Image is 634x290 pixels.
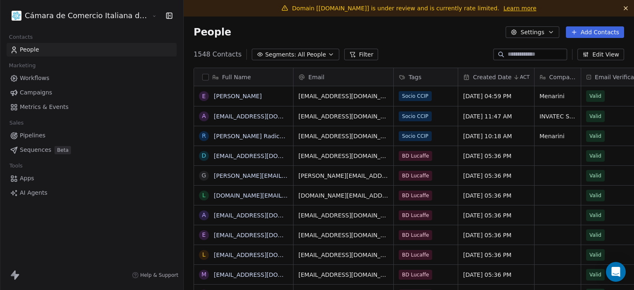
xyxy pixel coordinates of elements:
[202,151,206,160] div: d
[463,231,529,239] span: [DATE] 05:36 PM
[222,73,251,81] span: Full Name
[202,92,206,101] div: E
[549,73,576,81] span: Company
[140,272,178,278] span: Help & Support
[20,45,39,54] span: People
[214,271,315,278] a: [EMAIL_ADDRESS][DOMAIN_NAME]
[194,26,231,38] span: People
[298,172,388,180] span: [PERSON_NAME][EMAIL_ADDRESS][DOMAIN_NAME]
[589,231,601,239] span: Valid
[202,231,206,239] div: e
[463,251,529,259] span: [DATE] 05:36 PM
[399,151,432,161] span: BD Lucaffe
[20,74,50,83] span: Workflows
[7,43,177,57] a: People
[12,11,21,21] img: WhatsApp%20Image%202021-08-27%20at%2009.37.39.png
[7,129,177,142] a: Pipelines
[520,74,530,80] span: ACT
[298,132,388,140] span: [EMAIL_ADDRESS][DOMAIN_NAME]
[298,152,388,160] span: [EMAIL_ADDRESS][DOMAIN_NAME]
[6,160,26,172] span: Tools
[463,132,529,140] span: [DATE] 10:18 AM
[202,211,206,219] div: a
[394,68,458,86] div: Tags
[194,68,293,86] div: Full Name
[293,68,393,86] div: Email
[194,50,241,59] span: 1548 Contacts
[589,132,601,140] span: Valid
[344,49,379,60] button: Filter
[308,73,324,81] span: Email
[7,186,177,200] a: AI Agents
[589,112,601,120] span: Valid
[54,146,71,154] span: Beta
[399,250,432,260] span: BD Lucaffe
[20,189,47,197] span: AI Agents
[20,88,52,97] span: Campaigns
[214,232,315,238] a: [EMAIL_ADDRESS][DOMAIN_NAME]
[7,172,177,185] a: Apps
[535,68,581,86] div: Company
[539,112,576,120] span: INVATEC S.A.C.
[539,92,576,100] span: Menarini
[298,231,388,239] span: [EMAIL_ADDRESS][DOMAIN_NAME]
[399,230,432,240] span: BD Lucaffe
[214,153,315,159] a: [EMAIL_ADDRESS][DOMAIN_NAME]
[202,191,206,200] div: l
[132,272,178,278] a: Help & Support
[399,210,432,220] span: BD Lucaffe
[606,262,626,282] div: Open Intercom Messenger
[7,143,177,157] a: SequencesBeta
[20,103,69,111] span: Metrics & Events
[298,112,388,120] span: [EMAIL_ADDRESS][DOMAIN_NAME]
[7,86,177,99] a: Campaigns
[20,131,45,140] span: Pipelines
[292,5,499,12] span: Domain [[DOMAIN_NAME]] is under review and is currently rate limited.
[298,251,388,259] span: [EMAIL_ADDRESS][DOMAIN_NAME]
[202,112,206,120] div: a
[589,271,601,279] span: Valid
[298,92,388,100] span: [EMAIL_ADDRESS][DOMAIN_NAME]
[214,93,262,99] a: [PERSON_NAME]
[589,191,601,200] span: Valid
[463,271,529,279] span: [DATE] 05:36 PM
[399,191,432,200] span: BD Lucaffe
[589,152,601,160] span: Valid
[463,92,529,100] span: [DATE] 04:59 PM
[399,111,432,121] span: Socio CCIP
[399,171,432,181] span: BD Lucaffe
[25,10,150,21] span: Cámara de Comercio Italiana del [GEOGRAPHIC_DATA]
[463,172,529,180] span: [DATE] 05:36 PM
[589,251,601,259] span: Valid
[399,270,432,280] span: BD Lucaffe
[589,172,601,180] span: Valid
[504,4,537,12] a: Learn more
[463,211,529,219] span: [DATE] 05:36 PM
[214,192,363,199] a: [DOMAIN_NAME][EMAIL_ADDRESS][DOMAIN_NAME]
[7,71,177,85] a: Workflows
[201,270,206,279] div: m
[7,100,177,114] a: Metrics & Events
[298,191,388,200] span: [DOMAIN_NAME][EMAIL_ADDRESS][DOMAIN_NAME]
[20,146,51,154] span: Sequences
[214,212,315,219] a: [EMAIL_ADDRESS][DOMAIN_NAME]
[399,91,432,101] span: Socio CCIP
[298,50,326,59] span: All People
[214,133,333,139] a: [PERSON_NAME] Radicy [PERSON_NAME]
[265,50,296,59] span: Segments:
[10,9,146,23] button: Cámara de Comercio Italiana del [GEOGRAPHIC_DATA]
[458,68,534,86] div: Created DateACT
[202,171,206,180] div: g
[506,26,559,38] button: Settings
[298,271,388,279] span: [EMAIL_ADDRESS][DOMAIN_NAME]
[214,113,315,120] a: [EMAIL_ADDRESS][DOMAIN_NAME]
[473,73,511,81] span: Created Date
[399,131,432,141] span: Socio CCIP
[539,132,576,140] span: Menarini
[463,191,529,200] span: [DATE] 05:36 PM
[589,211,601,219] span: Valid
[5,59,39,72] span: Marketing
[202,132,206,140] div: R
[463,152,529,160] span: [DATE] 05:36 PM
[5,31,36,43] span: Contacts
